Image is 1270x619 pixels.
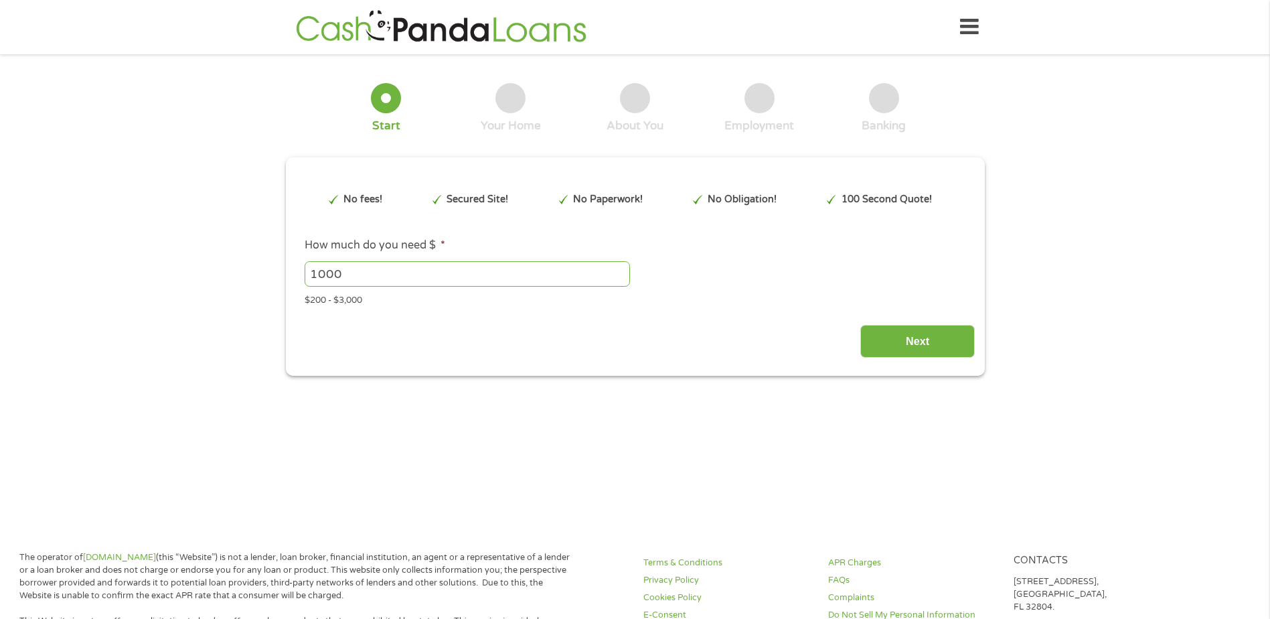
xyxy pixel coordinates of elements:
[1014,575,1182,614] p: [STREET_ADDRESS], [GEOGRAPHIC_DATA], FL 32804.
[643,557,812,569] a: Terms & Conditions
[842,192,932,207] p: 100 Second Quote!
[305,289,965,307] div: $200 - $3,000
[862,119,906,133] div: Banking
[343,192,382,207] p: No fees!
[708,192,777,207] p: No Obligation!
[643,592,812,604] a: Cookies Policy
[860,325,975,358] input: Next
[724,119,794,133] div: Employment
[83,552,156,563] a: [DOMAIN_NAME]
[643,574,812,587] a: Privacy Policy
[447,192,508,207] p: Secured Site!
[607,119,663,133] div: About You
[1014,555,1182,567] h4: Contacts
[828,574,997,587] a: FAQs
[19,551,575,602] p: The operator of (this “Website”) is not a lender, loan broker, financial institution, an agent or...
[828,592,997,604] a: Complaints
[305,238,445,253] label: How much do you need $
[573,192,643,207] p: No Paperwork!
[372,119,400,133] div: Start
[292,8,590,46] img: GetLoanNow Logo
[481,119,541,133] div: Your Home
[828,557,997,569] a: APR Charges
